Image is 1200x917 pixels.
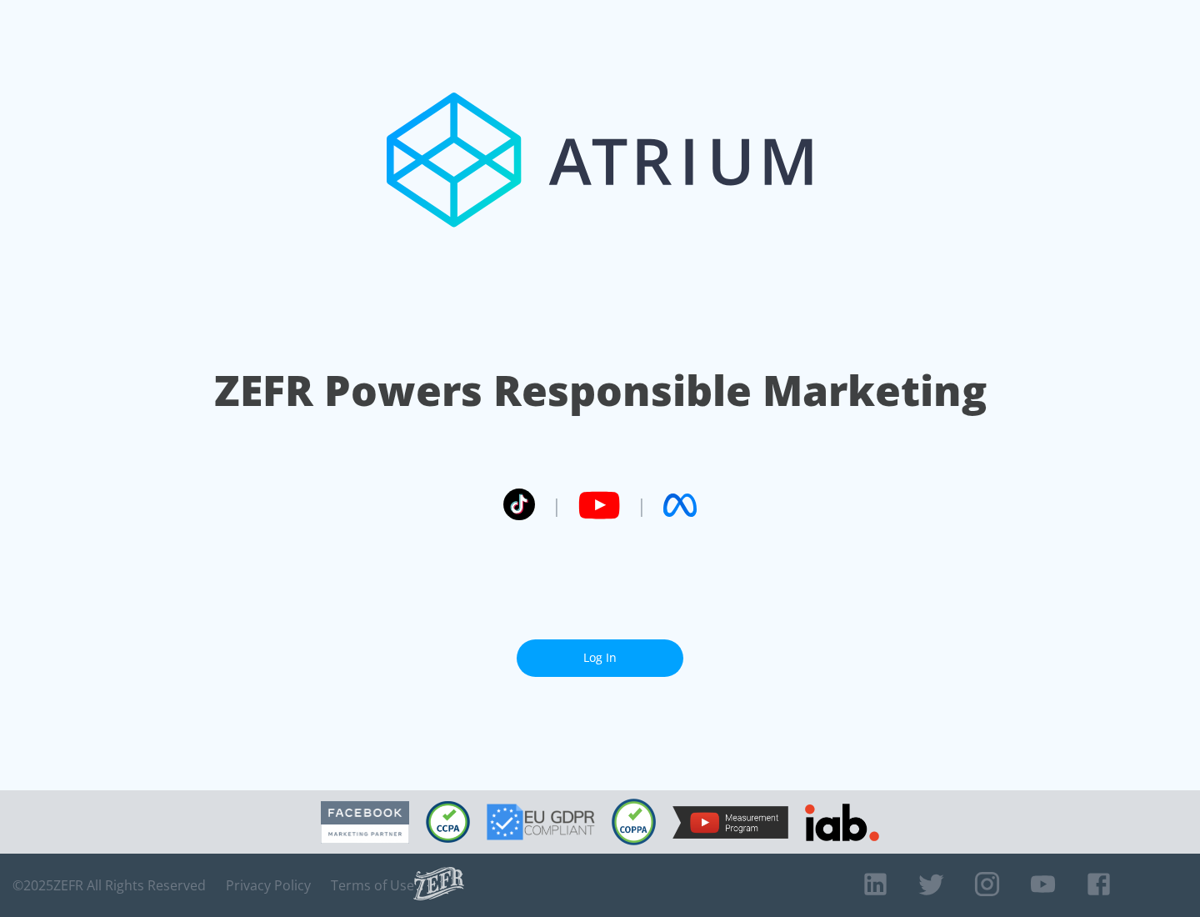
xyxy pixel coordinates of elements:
h1: ZEFR Powers Responsible Marketing [214,362,987,419]
img: Facebook Marketing Partner [321,801,409,844]
a: Privacy Policy [226,877,311,894]
span: © 2025 ZEFR All Rights Reserved [12,877,206,894]
img: YouTube Measurement Program [672,806,788,839]
img: CCPA Compliant [426,801,470,843]
span: | [637,493,647,518]
img: COPPA Compliant [612,799,656,845]
img: IAB [805,804,879,841]
img: GDPR Compliant [487,804,595,840]
span: | [552,493,562,518]
a: Terms of Use [331,877,414,894]
a: Log In [517,639,683,677]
